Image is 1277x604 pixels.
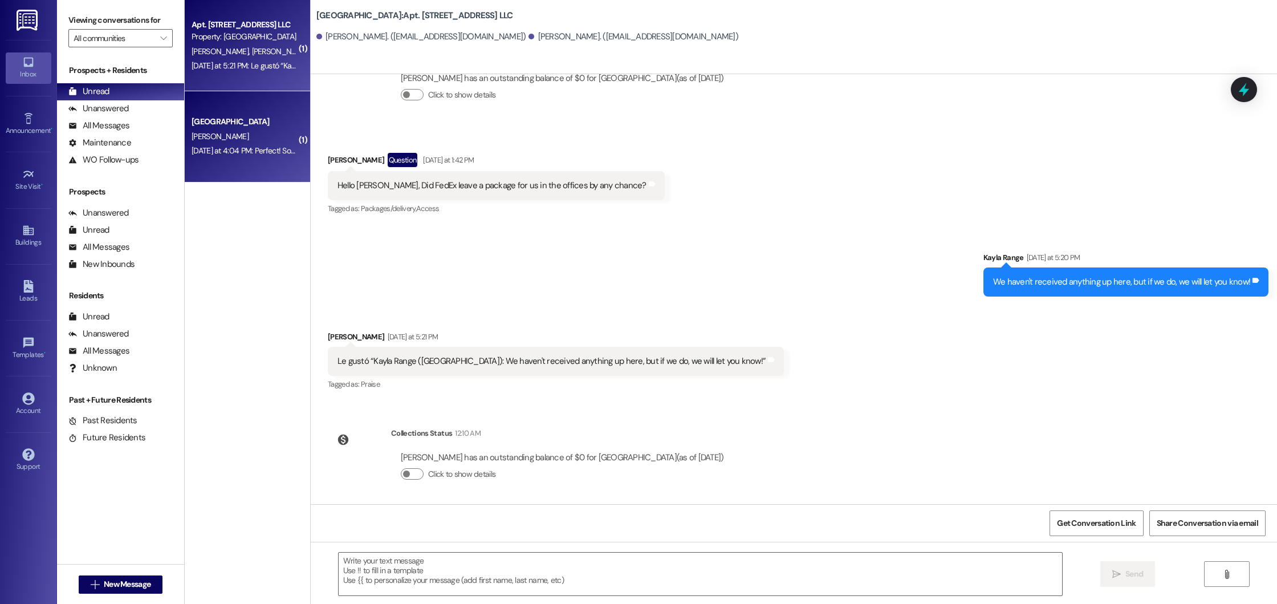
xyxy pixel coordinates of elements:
[68,86,109,98] div: Unread
[316,31,526,43] div: [PERSON_NAME]. ([EMAIL_ADDRESS][DOMAIN_NAME])
[1050,510,1143,536] button: Get Conversation Link
[528,31,738,43] div: [PERSON_NAME]. ([EMAIL_ADDRESS][DOMAIN_NAME])
[6,277,51,307] a: Leads
[68,11,173,29] label: Viewing conversations for
[68,328,129,340] div: Unanswered
[192,116,297,128] div: [GEOGRAPHIC_DATA]
[428,468,495,480] label: Click to show details
[391,427,452,439] div: Collections Status
[51,125,52,133] span: •
[1100,561,1156,587] button: Send
[6,389,51,420] a: Account
[192,46,252,56] span: [PERSON_NAME]
[17,10,40,31] img: ResiDesk Logo
[6,445,51,476] a: Support
[79,575,163,594] button: New Message
[68,258,135,270] div: New Inbounds
[192,31,297,43] div: Property: [GEOGRAPHIC_DATA]
[57,186,184,198] div: Prospects
[401,452,724,464] div: [PERSON_NAME] has an outstanding balance of $0 for [GEOGRAPHIC_DATA] (as of [DATE])
[68,103,129,115] div: Unanswered
[68,432,145,444] div: Future Residents
[68,311,109,323] div: Unread
[1024,252,1080,264] div: [DATE] at 5:20 PM
[6,165,51,196] a: Site Visit •
[1149,510,1266,536] button: Share Conversation via email
[328,376,784,392] div: Tagged as:
[68,207,129,219] div: Unanswered
[192,145,366,156] div: [DATE] at 4:04 PM: Perfect! Sounds great. Thank you!
[983,252,1268,267] div: Kayla Range
[6,52,51,83] a: Inbox
[428,89,495,101] label: Click to show details
[192,19,297,31] div: Apt. [STREET_ADDRESS] LLC
[385,331,438,343] div: [DATE] at 5:21 PM
[401,72,724,84] div: [PERSON_NAME] has an outstanding balance of $0 for [GEOGRAPHIC_DATA] (as of [DATE])
[1222,570,1231,579] i: 
[328,331,784,347] div: [PERSON_NAME]
[104,578,151,590] span: New Message
[68,137,131,149] div: Maintenance
[6,221,51,252] a: Buildings
[57,290,184,302] div: Residents
[316,10,513,22] b: [GEOGRAPHIC_DATA]: Apt. [STREET_ADDRESS] LLC
[74,29,154,47] input: All communities
[251,46,308,56] span: [PERSON_NAME]
[68,120,129,132] div: All Messages
[361,204,416,213] span: Packages/delivery ,
[68,415,137,427] div: Past Residents
[68,224,109,236] div: Unread
[44,349,46,357] span: •
[328,200,665,217] div: Tagged as:
[1057,517,1136,529] span: Get Conversation Link
[57,64,184,76] div: Prospects + Residents
[416,204,439,213] span: Access
[337,180,646,192] div: Hello [PERSON_NAME], Did FedEx leave a package for us in the offices by any chance?
[6,333,51,364] a: Templates •
[91,580,99,589] i: 
[68,362,117,374] div: Unknown
[328,153,665,171] div: [PERSON_NAME]
[361,379,380,389] span: Praise
[1125,568,1143,580] span: Send
[337,355,766,367] div: Le gustó “Kayla Range ([GEOGRAPHIC_DATA]): We haven't received anything up here, but if we do, we...
[68,154,139,166] div: WO Follow-ups
[57,394,184,406] div: Past + Future Residents
[41,181,43,189] span: •
[452,427,481,439] div: 12:10 AM
[1157,517,1258,529] span: Share Conversation via email
[993,276,1250,288] div: We haven't received anything up here, but if we do, we will let you know!
[388,153,418,167] div: Question
[192,60,646,71] div: [DATE] at 5:21 PM: Le gustó “Kayla Range ([GEOGRAPHIC_DATA]): We haven't received anything up her...
[68,241,129,253] div: All Messages
[1112,570,1121,579] i: 
[192,131,249,141] span: [PERSON_NAME]
[160,34,166,43] i: 
[420,154,474,166] div: [DATE] at 1:42 PM
[68,345,129,357] div: All Messages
